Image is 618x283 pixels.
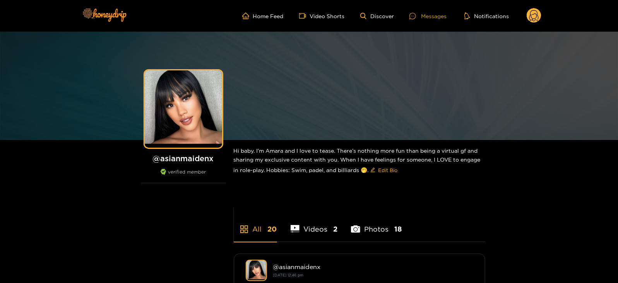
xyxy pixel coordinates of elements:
a: Video Shorts [299,12,345,19]
div: verified member [141,169,226,183]
span: appstore [240,225,249,234]
a: Home Feed [242,12,284,19]
span: 18 [394,224,402,234]
li: Videos [291,207,338,242]
span: home [242,12,253,19]
li: Photos [351,207,402,242]
button: editEdit Bio [369,164,399,176]
h1: @ asianmaidenx [141,153,226,163]
button: Notifications [462,12,511,20]
span: Edit Bio [378,166,398,174]
small: [DATE] 12:46 pm [273,273,304,277]
div: Hi baby. I’m Amara and I love to tease. There’s nothing more fun than being a virtual gf and shar... [234,140,485,182]
img: asianmaidenx [246,260,267,281]
span: 20 [268,224,277,234]
span: edit [370,167,375,173]
a: Discover [360,13,394,19]
li: All [234,207,277,242]
span: video-camera [299,12,310,19]
span: 2 [333,224,337,234]
div: Messages [409,12,447,20]
div: @ asianmaidenx [273,263,473,270]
